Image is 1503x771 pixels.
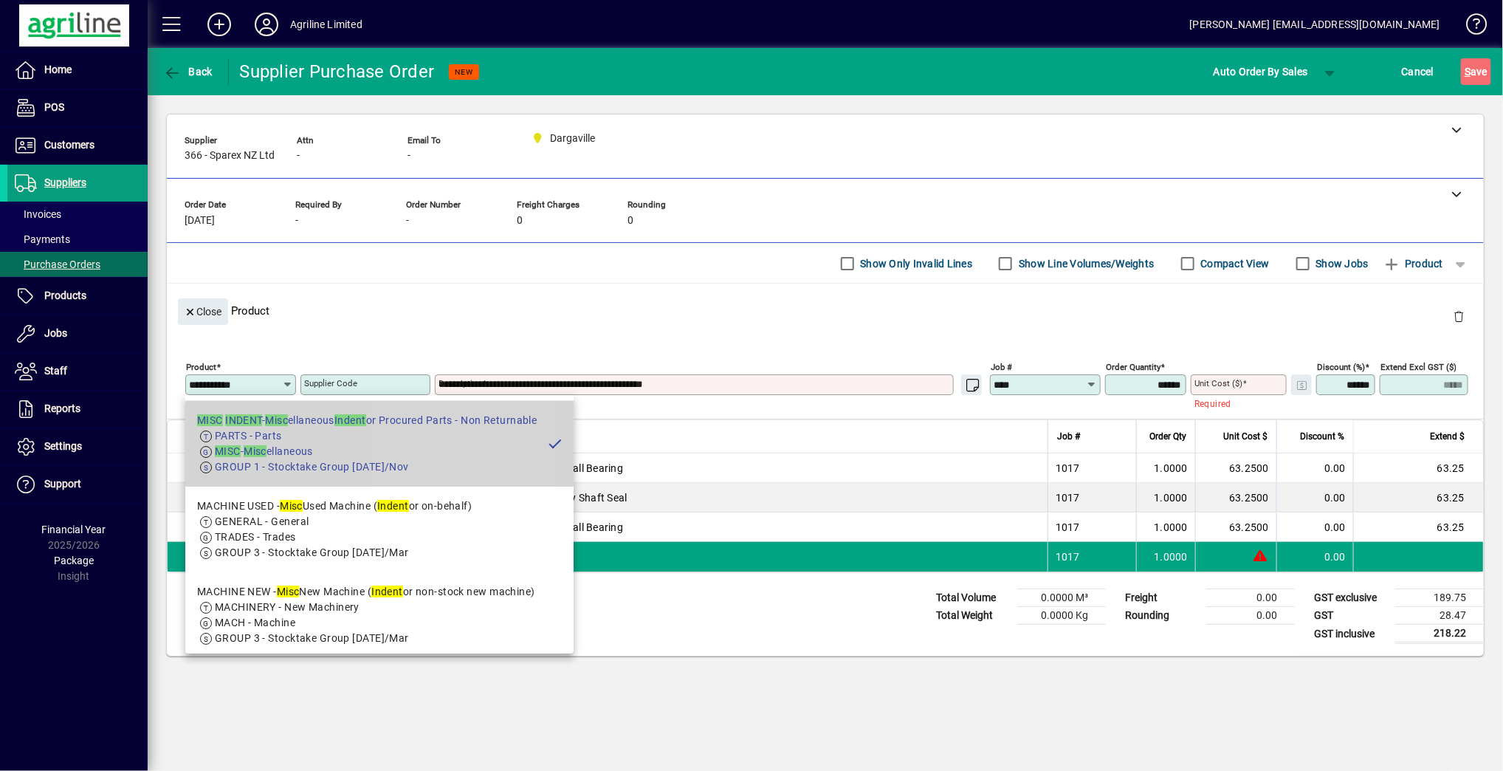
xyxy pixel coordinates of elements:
span: Jobs [44,327,67,339]
td: 63.25 [1353,483,1483,513]
td: 189.75 [1395,589,1484,607]
div: Product [167,284,1484,337]
span: 1017 [1056,490,1080,505]
a: POS [7,89,148,126]
span: Purchase Orders [15,258,100,270]
span: 366 - Sparex NZ Ltd [185,150,275,162]
span: - [295,215,298,227]
button: Save [1461,58,1491,85]
td: 0.00 [1206,607,1295,625]
span: S [1465,66,1471,78]
td: 1.0000 [1136,453,1195,483]
td: 0.0000 M³ [1017,589,1106,607]
mat-label: Description [438,378,482,388]
span: Unit Cost $ [1223,428,1268,445]
span: Extend $ [1430,428,1465,445]
span: Invoices [15,208,61,220]
td: 63.25 [1353,453,1483,483]
a: Settings [7,428,148,465]
td: GST [1307,607,1395,625]
span: - [407,150,410,162]
a: Staff [7,353,148,390]
span: POS [44,101,64,113]
a: Purchase Orders [7,252,148,277]
button: Profile [243,11,290,38]
td: 63.2500 [1195,453,1276,483]
td: 63.2500 [1195,483,1276,513]
td: Rounding [1118,607,1206,625]
div: Supplier Purchase Order [240,60,435,83]
span: Supplier Code [336,428,391,445]
td: Total Volume [929,589,1017,607]
td: 63.25 [1353,513,1483,542]
span: Job # [1057,428,1080,445]
a: Knowledge Base [1455,3,1485,51]
span: Customers [44,139,94,151]
span: 1017 [1056,520,1080,535]
span: Auto Order By Sales [1214,60,1308,83]
td: 0.00 [1276,453,1353,483]
span: Support [44,478,81,490]
td: 28.47 [1395,607,1484,625]
td: 0.00 [1276,513,1353,542]
span: S40781 Deep Groove Ball Bearing [464,520,623,535]
label: Compact View [1198,256,1270,271]
a: Invoices [7,202,148,227]
mat-label: Extend excl GST ($) [1380,362,1456,372]
a: Customers [7,127,148,164]
label: Show Jobs [1313,256,1369,271]
button: Auto Order By Sales [1206,58,1315,85]
button: Add [196,11,243,38]
td: 0.00 [1276,483,1353,513]
span: 1017 [1056,549,1080,564]
td: 0.00 [1276,542,1353,572]
a: Reports [7,391,148,428]
span: Home [44,64,72,75]
mat-error: Required [1194,395,1275,411]
td: 1.0000 [1136,542,1195,572]
mat-label: Job # [991,362,1012,372]
span: Products [44,289,86,301]
span: Discount % [1300,428,1344,445]
span: Financial Year [42,524,106,535]
td: Freight [1118,589,1206,607]
span: Order Qty [1149,428,1186,445]
div: MISC INDENT [222,490,287,505]
td: Total Weight [929,607,1017,625]
app-page-header-button: Back [148,58,229,85]
a: Home [7,52,148,89]
label: Show Line Volumes/Weights [1016,256,1154,271]
span: 1017 [1056,461,1080,476]
a: Jobs [7,315,148,352]
td: 1.0000 [1136,483,1195,513]
a: Support [7,466,148,503]
span: S40744 Deep Groove Ball Bearing [464,461,623,476]
span: - [297,150,300,162]
button: Delete [1441,298,1476,334]
mat-label: Discount (%) [1317,362,1365,372]
td: GST exclusive [1307,589,1395,607]
mat-error: Required [438,395,974,411]
mat-label: Unit Cost ($) [1194,378,1242,388]
span: Reports [44,402,80,414]
span: Staff [44,365,67,377]
td: 218.22 [1395,625,1484,643]
app-page-header-button: Delete [1441,309,1476,323]
span: 0 [627,215,633,227]
td: 0.00 [1206,589,1295,607]
span: Item [224,428,241,445]
span: 0 [517,215,523,227]
a: Payments [7,227,148,252]
span: Settings [44,440,82,452]
mat-label: Supplier Code [304,378,357,388]
span: - [406,215,409,227]
div: MISC INDENT [222,520,287,535]
span: [DATE] [185,215,215,227]
span: Payments [15,233,70,245]
div: Agriline Limited [290,13,362,36]
div: [PERSON_NAME] [EMAIL_ADDRESS][DOMAIN_NAME] [1190,13,1440,36]
label: Show Only Invalid Lines [858,256,973,271]
button: Cancel [1398,58,1438,85]
button: Back [159,58,216,85]
span: Suppliers [44,177,86,188]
